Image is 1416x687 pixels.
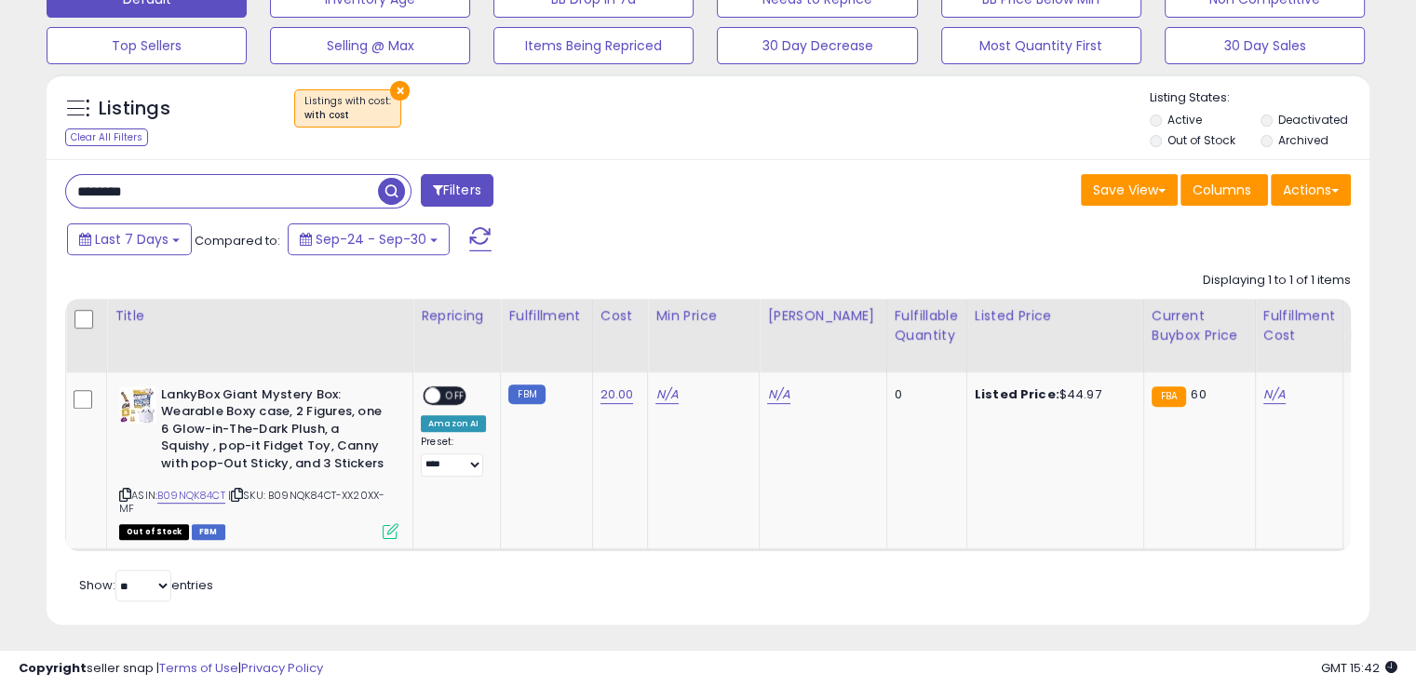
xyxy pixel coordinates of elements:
span: 60 [1191,385,1206,403]
button: Selling @ Max [270,27,470,64]
div: Current Buybox Price [1152,306,1247,345]
b: LankyBox Giant Mystery Box: Wearable Boxy case, 2 Figures, one 6 Glow-in-The-Dark Plush, a Squish... [161,386,387,478]
div: Listed Price [975,306,1136,326]
button: Most Quantity First [941,27,1141,64]
span: FBM [192,524,225,540]
button: Columns [1180,174,1268,206]
div: Title [115,306,405,326]
span: Last 7 Days [95,230,169,249]
span: Listings with cost : [304,94,391,122]
button: Filters [421,174,493,207]
div: Displaying 1 to 1 of 1 items [1203,272,1351,290]
h5: Listings [99,96,170,122]
a: N/A [767,385,789,404]
button: Sep-24 - Sep-30 [288,223,450,255]
p: Listing States: [1150,89,1369,107]
div: Preset: [421,436,486,478]
span: OFF [440,387,470,403]
div: Amazon AI [421,415,486,432]
a: N/A [1263,385,1286,404]
div: [PERSON_NAME] [767,306,878,326]
button: Top Sellers [47,27,247,64]
a: Terms of Use [159,659,238,677]
div: Cost [600,306,641,326]
div: seller snap | | [19,660,323,678]
button: × [390,81,410,101]
span: All listings that are currently out of stock and unavailable for purchase on Amazon [119,524,189,540]
div: Fulfillable Quantity [895,306,959,345]
div: Clear All Filters [65,128,148,146]
span: Show: entries [79,576,213,594]
div: $44.97 [975,386,1129,403]
small: FBA [1152,386,1186,407]
div: Fulfillment [508,306,584,326]
span: | SKU: B09NQK84CT-XX20XX-MF [119,488,384,516]
div: Repricing [421,306,492,326]
button: Actions [1271,174,1351,206]
span: Sep-24 - Sep-30 [316,230,426,249]
button: 30 Day Decrease [717,27,917,64]
button: 30 Day Sales [1165,27,1365,64]
a: N/A [655,385,678,404]
span: Columns [1193,181,1251,199]
div: ASIN: [119,386,398,538]
div: Ship Price [1351,306,1388,345]
label: Archived [1277,132,1328,148]
button: Save View [1081,174,1178,206]
strong: Copyright [19,659,87,677]
div: 11.13 [1351,386,1382,403]
small: FBM [508,384,545,404]
span: Compared to: [195,232,280,249]
div: 0 [895,386,952,403]
b: Listed Price: [975,385,1059,403]
button: Items Being Repriced [493,27,694,64]
div: with cost [304,109,391,122]
span: 2025-10-8 15:42 GMT [1321,659,1397,677]
button: Last 7 Days [67,223,192,255]
label: Active [1167,112,1202,128]
a: B09NQK84CT [157,488,225,504]
div: Min Price [655,306,751,326]
a: 20.00 [600,385,634,404]
div: Fulfillment Cost [1263,306,1335,345]
label: Deactivated [1277,112,1347,128]
label: Out of Stock [1167,132,1235,148]
img: 514isMFfg-L._SL40_.jpg [119,386,156,424]
a: Privacy Policy [241,659,323,677]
